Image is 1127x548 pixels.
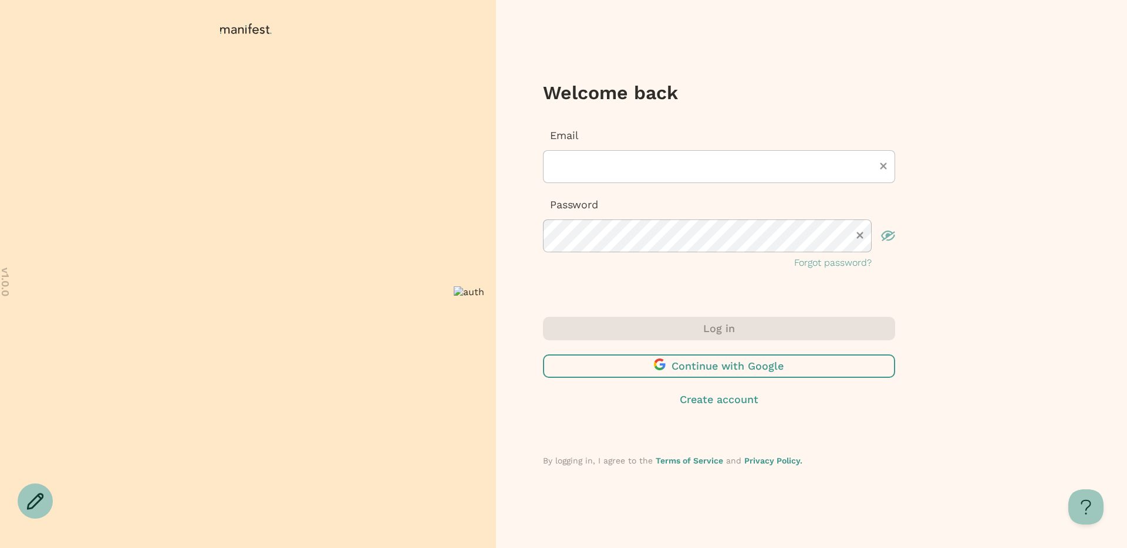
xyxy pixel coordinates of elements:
[543,456,802,465] span: By logging in, I agree to the and
[543,128,895,143] p: Email
[543,392,895,407] button: Create account
[794,256,872,270] button: Forgot password?
[543,81,895,104] h3: Welcome back
[1068,489,1104,525] iframe: Help Scout Beacon - Open
[656,456,723,465] a: Terms of Service
[543,197,895,212] p: Password
[543,354,895,378] button: Continue with Google
[454,286,484,297] img: auth
[744,456,802,465] a: Privacy Policy.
